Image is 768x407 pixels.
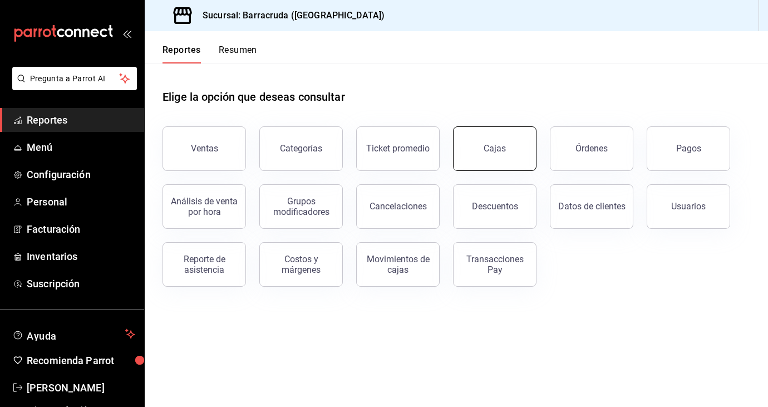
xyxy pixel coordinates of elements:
[363,254,432,275] div: Movimientos de cajas
[484,143,506,154] div: Cajas
[356,126,440,171] button: Ticket promedio
[27,194,135,209] span: Personal
[280,143,322,154] div: Categorías
[671,201,706,212] div: Usuarios
[191,143,218,154] div: Ventas
[259,126,343,171] button: Categorías
[453,184,536,229] button: Descuentos
[259,242,343,287] button: Costos y márgenes
[27,380,135,395] span: [PERSON_NAME]
[267,254,336,275] div: Costos y márgenes
[27,353,135,368] span: Recomienda Parrot
[27,140,135,155] span: Menú
[356,184,440,229] button: Cancelaciones
[27,112,135,128] span: Reportes
[219,45,257,63] button: Resumen
[163,45,257,63] div: navigation tabs
[163,126,246,171] button: Ventas
[460,254,529,275] div: Transacciones Pay
[30,73,120,85] span: Pregunta a Parrot AI
[356,242,440,287] button: Movimientos de cajas
[366,143,430,154] div: Ticket promedio
[27,276,135,291] span: Suscripción
[163,89,345,105] h1: Elige la opción que deseas consultar
[647,184,730,229] button: Usuarios
[267,196,336,217] div: Grupos modificadores
[122,29,131,38] button: open_drawer_menu
[163,45,201,63] button: Reportes
[259,184,343,229] button: Grupos modificadores
[27,167,135,182] span: Configuración
[170,254,239,275] div: Reporte de asistencia
[163,184,246,229] button: Análisis de venta por hora
[194,9,385,22] h3: Sucursal: Barracruda ([GEOGRAPHIC_DATA])
[370,201,427,212] div: Cancelaciones
[27,222,135,237] span: Facturación
[676,143,701,154] div: Pagos
[12,67,137,90] button: Pregunta a Parrot AI
[472,201,518,212] div: Descuentos
[558,201,626,212] div: Datos de clientes
[27,249,135,264] span: Inventarios
[170,196,239,217] div: Análisis de venta por hora
[550,184,633,229] button: Datos de clientes
[8,81,137,92] a: Pregunta a Parrot AI
[163,242,246,287] button: Reporte de asistencia
[550,126,633,171] button: Órdenes
[575,143,608,154] div: Órdenes
[453,126,536,171] button: Cajas
[453,242,536,287] button: Transacciones Pay
[27,327,121,341] span: Ayuda
[647,126,730,171] button: Pagos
